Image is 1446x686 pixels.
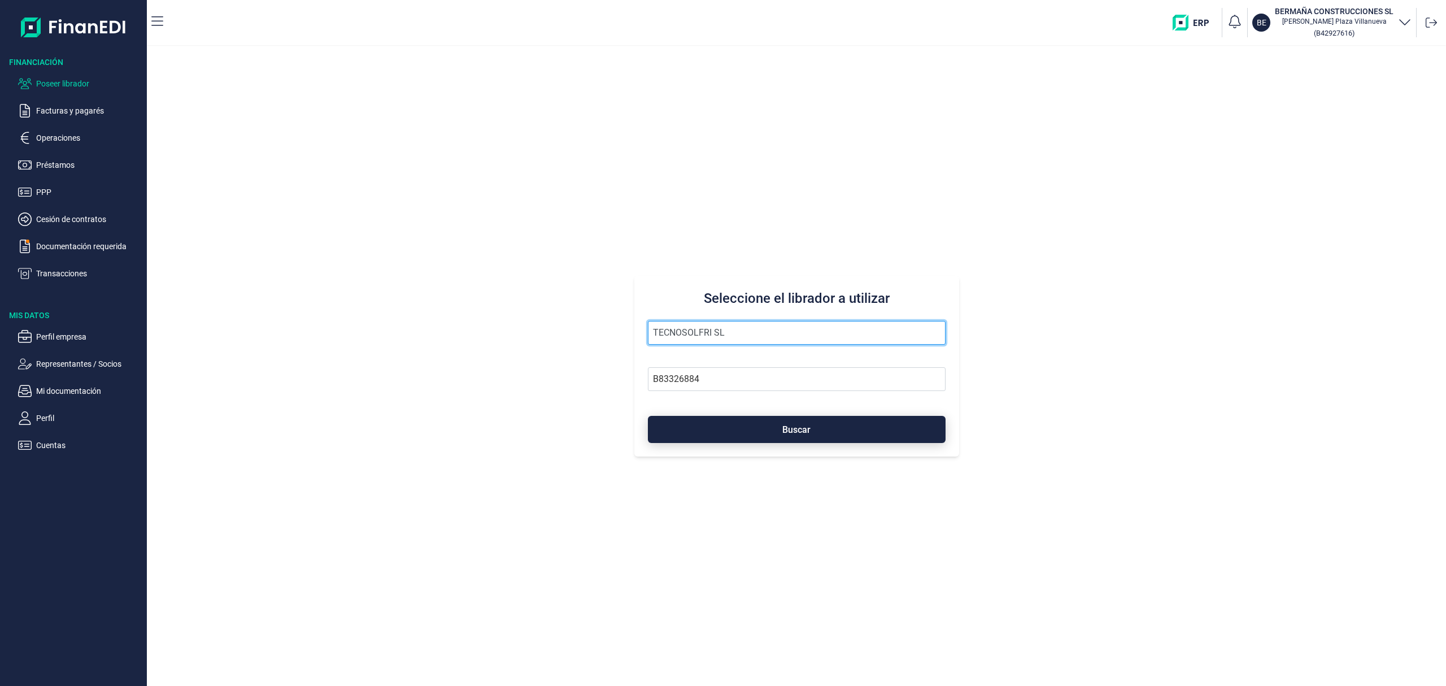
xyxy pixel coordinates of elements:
[36,77,142,90] p: Poseer librador
[782,426,811,434] span: Buscar
[36,438,142,452] p: Cuentas
[36,267,142,280] p: Transacciones
[1257,17,1266,28] p: BE
[36,357,142,371] p: Representantes / Socios
[36,104,142,118] p: Facturas y pagarés
[36,330,142,344] p: Perfil empresa
[18,384,142,398] button: Mi documentación
[18,240,142,253] button: Documentación requerida
[36,131,142,145] p: Operaciones
[36,240,142,253] p: Documentación requerida
[18,330,142,344] button: Perfil empresa
[1275,6,1393,17] h3: BERMAÑA CONSTRUCCIONES SL
[18,212,142,226] button: Cesión de contratos
[1173,15,1217,31] img: erp
[21,9,127,45] img: Logo de aplicación
[18,185,142,199] button: PPP
[18,104,142,118] button: Facturas y pagarés
[36,212,142,226] p: Cesión de contratos
[36,411,142,425] p: Perfil
[18,357,142,371] button: Representantes / Socios
[18,158,142,172] button: Préstamos
[648,289,946,307] h3: Seleccione el librador a utilizar
[1314,29,1354,37] small: Copiar cif
[648,367,946,391] input: Busque por NIF
[36,384,142,398] p: Mi documentación
[36,185,142,199] p: PPP
[648,416,946,443] button: Buscar
[648,321,946,345] input: Seleccione la razón social
[36,158,142,172] p: Préstamos
[18,267,142,280] button: Transacciones
[18,438,142,452] button: Cuentas
[18,77,142,90] button: Poseer librador
[18,411,142,425] button: Perfil
[18,131,142,145] button: Operaciones
[1275,17,1393,26] p: [PERSON_NAME] Plaza Villanueva
[1252,6,1412,40] button: BEBERMAÑA CONSTRUCCIONES SL[PERSON_NAME] Plaza Villanueva(B42927616)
